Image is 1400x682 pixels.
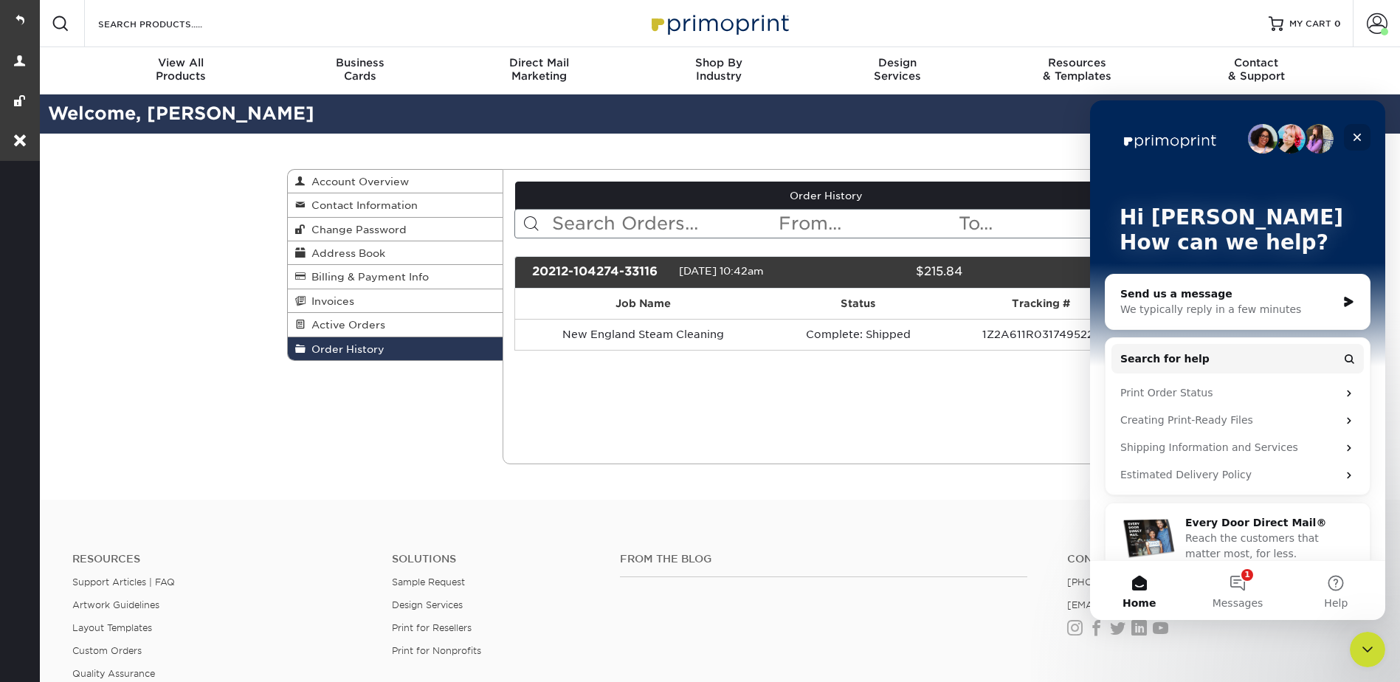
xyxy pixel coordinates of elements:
[72,553,370,565] h4: Resources
[306,199,418,211] span: Contact Information
[72,622,152,633] a: Layout Templates
[629,47,808,94] a: Shop ByIndustry
[288,170,503,193] a: Account Overview
[1167,56,1346,69] span: Contact
[1334,18,1341,29] span: 0
[97,15,241,32] input: SEARCH PRODUCTS.....
[645,7,793,39] img: Primoprint
[306,247,385,259] span: Address Book
[288,313,503,337] a: Active Orders
[987,56,1167,83] div: & Templates
[270,56,449,83] div: Cards
[306,224,407,235] span: Change Password
[1067,599,1244,610] a: [EMAIL_ADDRESS][DOMAIN_NAME]
[1350,632,1385,667] iframe: Intercom live chat
[771,319,945,350] td: Complete: Shipped
[515,182,1138,210] a: Order History
[92,47,271,94] a: View AllProducts
[449,47,629,94] a: Direct MailMarketing
[92,56,271,69] span: View All
[551,210,777,238] input: Search Orders...
[771,289,945,319] th: Status
[306,319,385,331] span: Active Orders
[808,47,987,94] a: DesignServices
[288,241,503,265] a: Address Book
[1067,576,1159,588] a: [PHONE_NUMBER]
[72,576,175,588] a: Support Articles | FAQ
[288,193,503,217] a: Contact Information
[449,56,629,83] div: Marketing
[37,100,1400,128] h2: Welcome, [PERSON_NAME]
[1067,553,1365,565] a: Contact
[808,56,987,69] span: Design
[777,210,957,238] input: From...
[1090,100,1385,620] iframe: Intercom live chat
[306,295,354,307] span: Invoices
[515,289,771,319] th: Job Name
[1167,56,1346,83] div: & Support
[392,645,481,656] a: Print for Nonprofits
[1289,18,1331,30] span: MY CART
[945,289,1137,319] th: Tracking #
[945,319,1137,350] td: 1Z2A611R0317495223
[815,263,973,282] div: $215.84
[72,668,155,679] a: Quality Assurance
[392,576,465,588] a: Sample Request
[987,47,1167,94] a: Resources& Templates
[629,56,808,69] span: Shop By
[306,271,429,283] span: Billing & Payment Info
[808,56,987,83] div: Services
[515,319,771,350] td: New England Steam Cleaning
[288,218,503,241] a: Change Password
[521,263,679,282] div: 20212-104274-33116
[449,56,629,69] span: Direct Mail
[957,210,1137,238] input: To...
[392,553,598,565] h4: Solutions
[987,56,1167,69] span: Resources
[620,553,1027,565] h4: From the Blog
[1167,47,1346,94] a: Contact& Support
[392,622,472,633] a: Print for Resellers
[679,265,764,277] span: [DATE] 10:42am
[288,337,503,360] a: Order History
[306,176,409,187] span: Account Overview
[72,599,159,610] a: Artwork Guidelines
[392,599,463,610] a: Design Services
[288,289,503,313] a: Invoices
[270,47,449,94] a: BusinessCards
[92,56,271,83] div: Products
[288,265,503,289] a: Billing & Payment Info
[306,343,385,355] span: Order History
[629,56,808,83] div: Industry
[270,56,449,69] span: Business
